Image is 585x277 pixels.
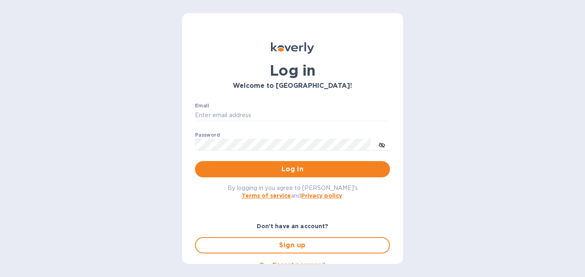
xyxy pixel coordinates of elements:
span: Log in [201,164,383,174]
h1: Log in [195,62,390,79]
button: toggle password visibility [374,136,390,153]
label: Password [195,133,220,137]
span: Sign up [202,240,383,250]
a: Privacy policy [301,192,342,199]
u: Forgot password [273,262,325,268]
input: Enter email address [195,109,390,122]
span: By logging in you agree to [PERSON_NAME]'s and . [227,185,358,199]
img: Koverly [271,42,314,54]
button: Log in [195,161,390,177]
label: Email [195,103,209,108]
b: Don't have an account? [257,223,329,229]
button: Sign up [195,237,390,253]
h3: Welcome to [GEOGRAPHIC_DATA]! [195,82,390,90]
a: Terms of service [242,192,291,199]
